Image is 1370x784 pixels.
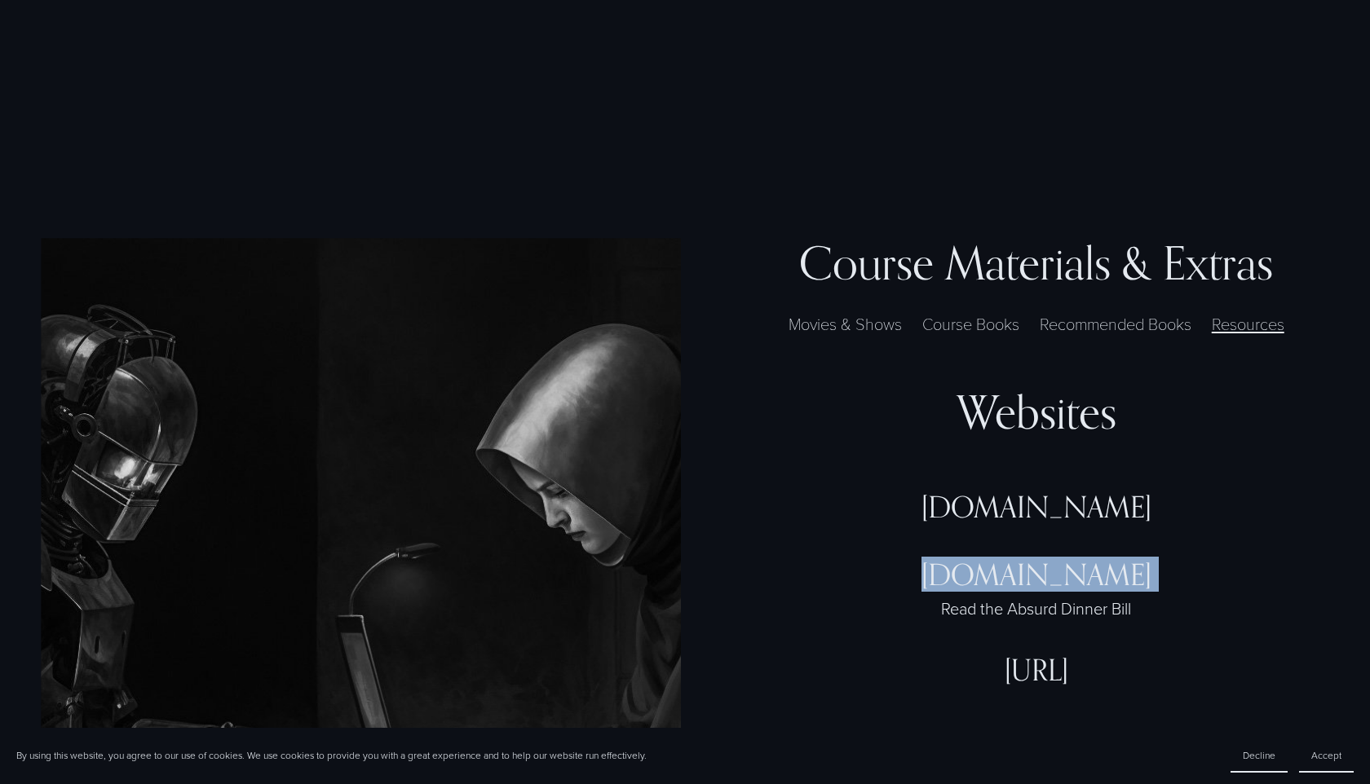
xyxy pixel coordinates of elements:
[16,749,647,763] p: By using this website, you agree to our use of cookies. We use cookies to provide you with a grea...
[744,489,1329,524] div: [DOMAIN_NAME]
[744,385,1329,720] div: Resources
[914,311,1027,336] label: Course Books
[744,238,1329,288] h3: Course Materials & Extras
[1311,748,1341,762] span: Accept
[744,652,1329,687] div: [URL]
[1299,739,1354,773] button: Accept
[744,385,1329,440] div: Websites
[1032,311,1200,336] label: Recommended Books
[744,557,1329,592] div: [DOMAIN_NAME]
[780,311,910,336] label: Movies & Shows
[1204,311,1293,336] label: Resources
[744,597,1329,619] div: Read the Absurd Dinner Bill
[1243,748,1275,762] span: Decline
[1231,739,1288,773] button: Decline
